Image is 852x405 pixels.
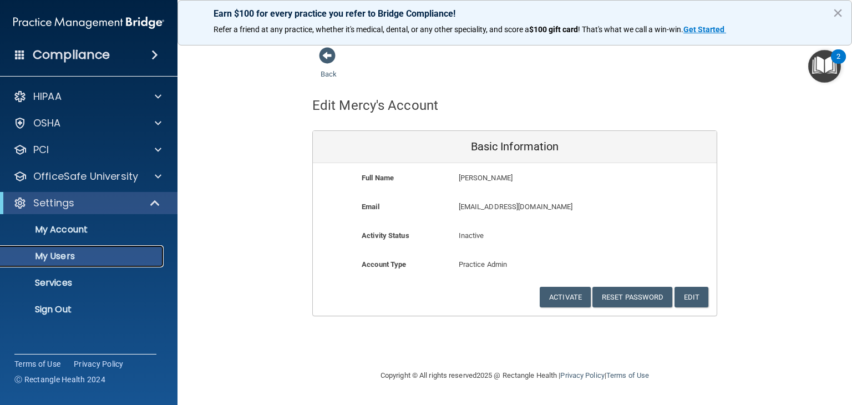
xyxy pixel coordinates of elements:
p: HIPAA [33,90,62,103]
button: Open Resource Center, 2 new notifications [808,50,841,83]
p: OSHA [33,117,61,130]
a: HIPAA [13,90,161,103]
span: Ⓒ Rectangle Health 2024 [14,374,105,385]
a: OSHA [13,117,161,130]
a: OfficeSafe University [13,170,161,183]
a: Get Started [683,25,726,34]
p: Practice Admin [459,258,571,271]
img: PMB logo [13,12,164,34]
p: Settings [33,196,74,210]
a: Terms of Use [606,371,649,379]
button: Edit [674,287,708,307]
div: 2 [836,57,840,71]
b: Email [362,202,379,211]
b: Account Type [362,260,406,269]
p: OfficeSafe University [33,170,138,183]
a: Settings [13,196,161,210]
span: Refer a friend at any practice, whether it's medical, dental, or any other speciality, and score a [214,25,529,34]
a: PCI [13,143,161,156]
p: Inactive [459,229,571,242]
button: Reset Password [592,287,672,307]
a: Terms of Use [14,358,60,369]
strong: Get Started [683,25,724,34]
button: Activate [540,287,591,307]
b: Full Name [362,174,394,182]
h4: Compliance [33,47,110,63]
h4: Edit Mercy's Account [312,98,438,113]
strong: $100 gift card [529,25,578,34]
button: Close [833,4,843,22]
p: Sign Out [7,304,159,315]
a: Privacy Policy [74,358,124,369]
p: [PERSON_NAME] [459,171,636,185]
p: My Account [7,224,159,235]
p: My Users [7,251,159,262]
div: Copyright © All rights reserved 2025 @ Rectangle Health | | [312,358,717,393]
p: [EMAIL_ADDRESS][DOMAIN_NAME] [459,200,636,214]
a: Back [321,57,337,78]
a: Privacy Policy [560,371,604,379]
b: Activity Status [362,231,409,240]
div: Basic Information [313,131,717,163]
p: Earn $100 for every practice you refer to Bridge Compliance! [214,8,816,19]
span: ! That's what we call a win-win. [578,25,683,34]
p: PCI [33,143,49,156]
p: Services [7,277,159,288]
